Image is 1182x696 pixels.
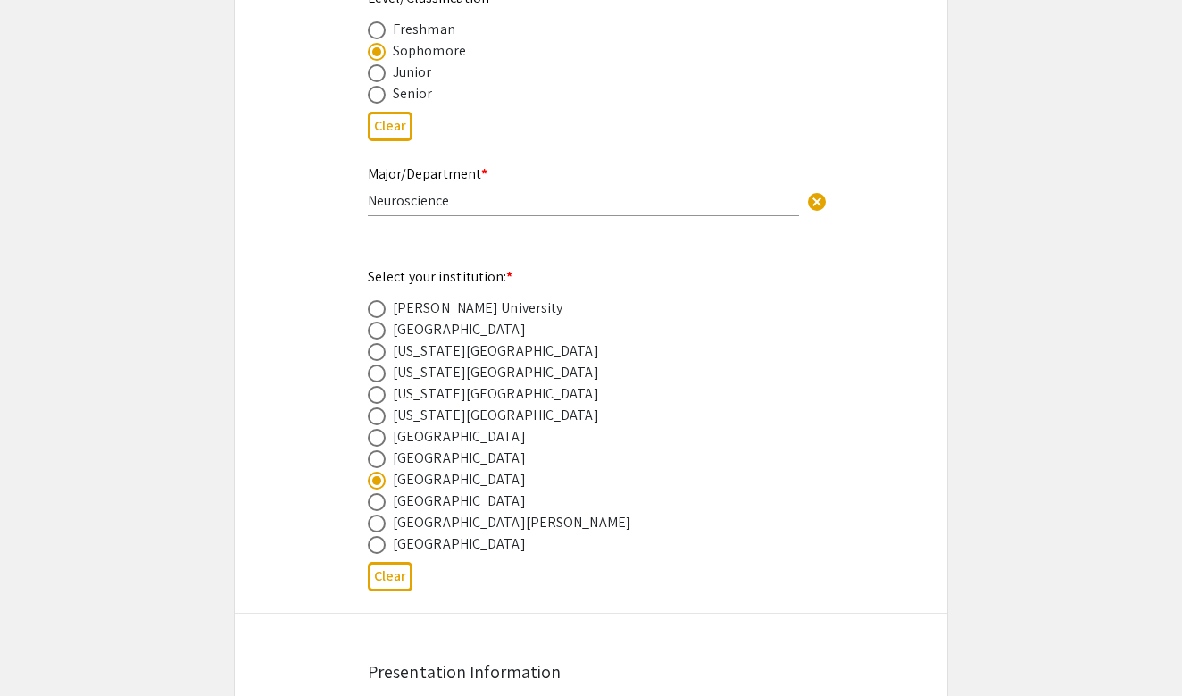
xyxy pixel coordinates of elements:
[393,448,526,469] div: [GEOGRAPHIC_DATA]
[393,512,631,533] div: [GEOGRAPHIC_DATA][PERSON_NAME]
[368,112,412,141] button: Clear
[799,182,835,218] button: Clear
[393,298,562,319] div: [PERSON_NAME] University
[806,191,828,213] span: cancel
[13,616,76,683] iframe: Chat
[393,383,599,405] div: [US_STATE][GEOGRAPHIC_DATA]
[393,426,526,448] div: [GEOGRAPHIC_DATA]
[393,62,432,83] div: Junior
[393,491,526,512] div: [GEOGRAPHIC_DATA]
[368,658,814,685] div: Presentation Information
[368,267,513,286] mat-label: Select your institution:
[393,319,526,340] div: [GEOGRAPHIC_DATA]
[393,362,599,383] div: [US_STATE][GEOGRAPHIC_DATA]
[393,469,526,491] div: [GEOGRAPHIC_DATA]
[368,562,412,591] button: Clear
[368,191,799,210] input: Type Here
[393,533,526,555] div: [GEOGRAPHIC_DATA]
[393,405,599,426] div: [US_STATE][GEOGRAPHIC_DATA]
[368,164,487,183] mat-label: Major/Department
[393,40,466,62] div: Sophomore
[393,83,433,105] div: Senior
[393,340,599,362] div: [US_STATE][GEOGRAPHIC_DATA]
[393,19,455,40] div: Freshman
